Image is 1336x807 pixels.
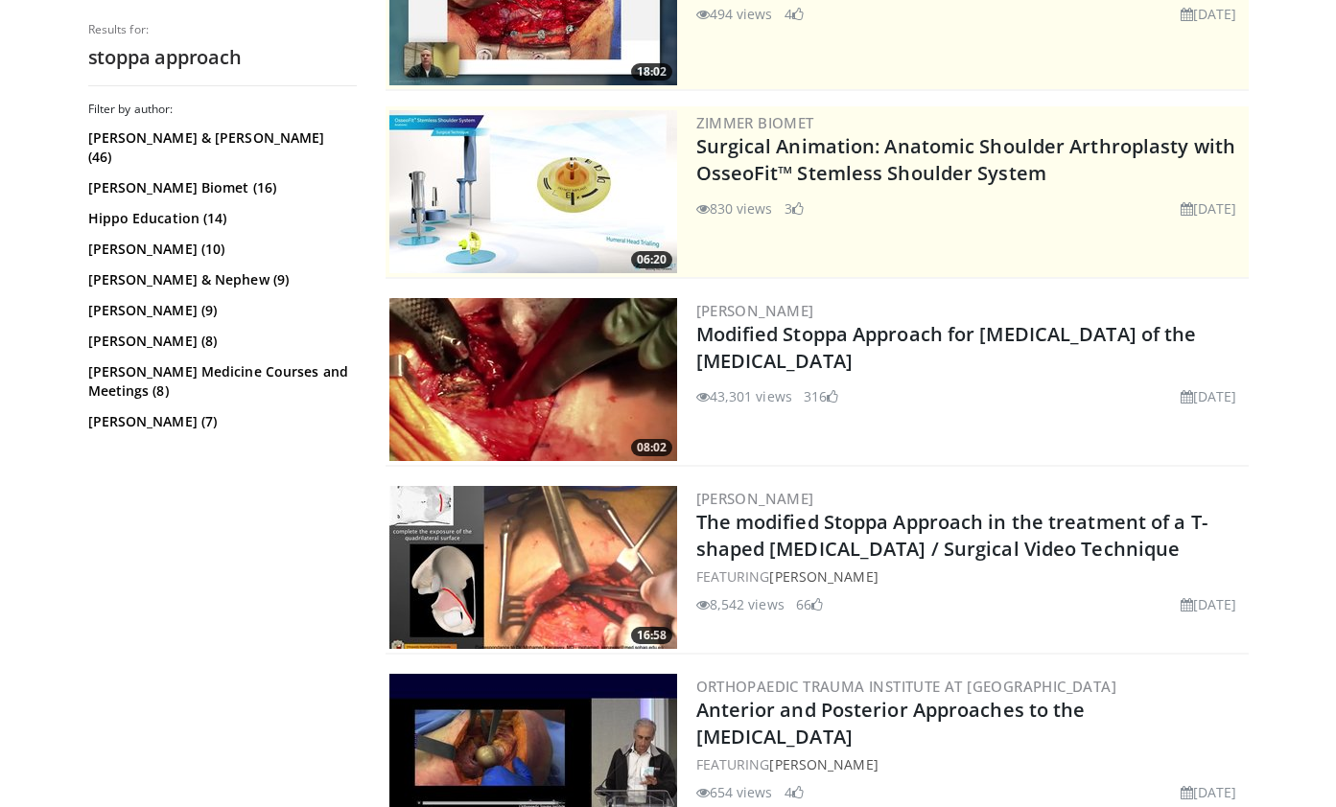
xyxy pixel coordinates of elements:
[804,386,838,406] li: 316
[696,198,773,219] li: 830 views
[389,486,677,649] a: 16:58
[88,45,357,70] h2: stoppa approach
[785,782,804,802] li: 4
[696,321,1197,374] a: Modified Stoppa Approach for [MEDICAL_DATA] of the [MEDICAL_DATA]
[88,102,357,117] h3: Filter by author:
[769,755,878,773] a: [PERSON_NAME]
[631,627,672,644] span: 16:58
[389,110,677,273] img: 84e7f812-2061-4fff-86f6-cdff29f66ef4.300x170_q85_crop-smart_upscale.jpg
[631,439,672,456] span: 08:02
[796,594,823,614] li: 66
[88,209,352,228] a: Hippo Education (14)
[1181,4,1237,24] li: [DATE]
[1181,198,1237,219] li: [DATE]
[88,270,352,289] a: [PERSON_NAME] & Nephew (9)
[389,486,677,649] img: 9458c03b-fc20-474e-bcb8-9610b7dd034a.300x170_q85_crop-smart_upscale.jpg
[88,332,352,351] a: [PERSON_NAME] (8)
[696,133,1236,186] a: Surgical Animation: Anatomic Shoulder Arthroplasty with OsseoFit™ Stemless Shoulder System
[389,298,677,461] img: f3295678-8bed-4037-ac70-87846832ee0b.300x170_q85_crop-smart_upscale.jpg
[1181,782,1237,802] li: [DATE]
[696,489,814,508] a: [PERSON_NAME]
[1181,386,1237,406] li: [DATE]
[696,594,785,614] li: 8,542 views
[696,782,773,802] li: 654 views
[88,178,352,197] a: [PERSON_NAME] Biomet (16)
[696,301,814,320] a: [PERSON_NAME]
[696,4,773,24] li: 494 views
[88,412,352,431] a: [PERSON_NAME] (7)
[696,697,1086,749] a: Anterior and Posterior Approaches to the [MEDICAL_DATA]
[389,298,677,461] a: 08:02
[88,301,352,320] a: [PERSON_NAME] (9)
[88,240,352,259] a: [PERSON_NAME] (10)
[88,362,352,401] a: [PERSON_NAME] Medicine Courses and Meetings (8)
[696,566,1245,587] div: FEATURING
[88,22,357,37] p: Results for:
[631,251,672,268] span: 06:20
[696,677,1117,696] a: Orthopaedic Trauma Institute at [GEOGRAPHIC_DATA]
[785,4,804,24] li: 4
[696,386,792,406] li: 43,301 views
[1181,594,1237,614] li: [DATE]
[631,63,672,81] span: 18:02
[88,128,352,167] a: [PERSON_NAME] & [PERSON_NAME] (46)
[696,754,1245,774] div: FEATURING
[389,110,677,273] a: 06:20
[785,198,804,219] li: 3
[769,567,878,586] a: [PERSON_NAME]
[696,113,814,132] a: Zimmer Biomet
[696,509,1207,562] a: The modified Stoppa Approach in the treatment of a T-shaped [MEDICAL_DATA] / Surgical Video Techn...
